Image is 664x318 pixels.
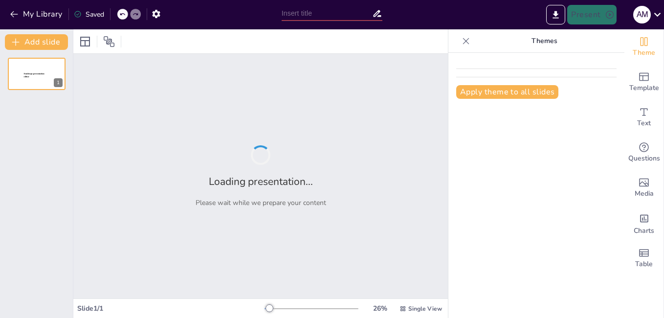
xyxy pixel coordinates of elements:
span: Theme [633,47,655,58]
p: Themes [474,29,615,53]
div: A M [633,6,651,23]
div: Add images, graphics, shapes or video [624,170,664,205]
h2: Loading presentation... [209,175,313,188]
div: Add charts and graphs [624,205,664,241]
span: Table [635,259,653,270]
div: 1 [8,58,66,90]
span: Text [637,118,651,129]
div: 1 [54,78,63,87]
div: Add text boxes [624,100,664,135]
p: Please wait while we prepare your content [196,198,326,207]
div: Add ready made slides [624,65,664,100]
div: Get real-time input from your audience [624,135,664,170]
div: Layout [77,34,93,49]
button: Present [567,5,616,24]
button: A M [633,5,651,24]
span: Template [629,83,659,93]
span: Position [103,36,115,47]
button: Add slide [5,34,68,50]
button: My Library [7,6,66,22]
input: Insert title [282,6,372,21]
div: Add a table [624,241,664,276]
div: Slide 1 / 1 [77,304,265,313]
span: Single View [408,305,442,313]
span: Questions [628,153,660,164]
span: Charts [634,226,654,236]
div: Saved [74,10,104,19]
button: Export to PowerPoint [546,5,565,24]
div: 26 % [368,304,392,313]
span: Media [635,188,654,199]
span: Sendsteps presentation editor [24,73,44,78]
div: Change the overall theme [624,29,664,65]
button: Apply theme to all slides [456,85,558,99]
